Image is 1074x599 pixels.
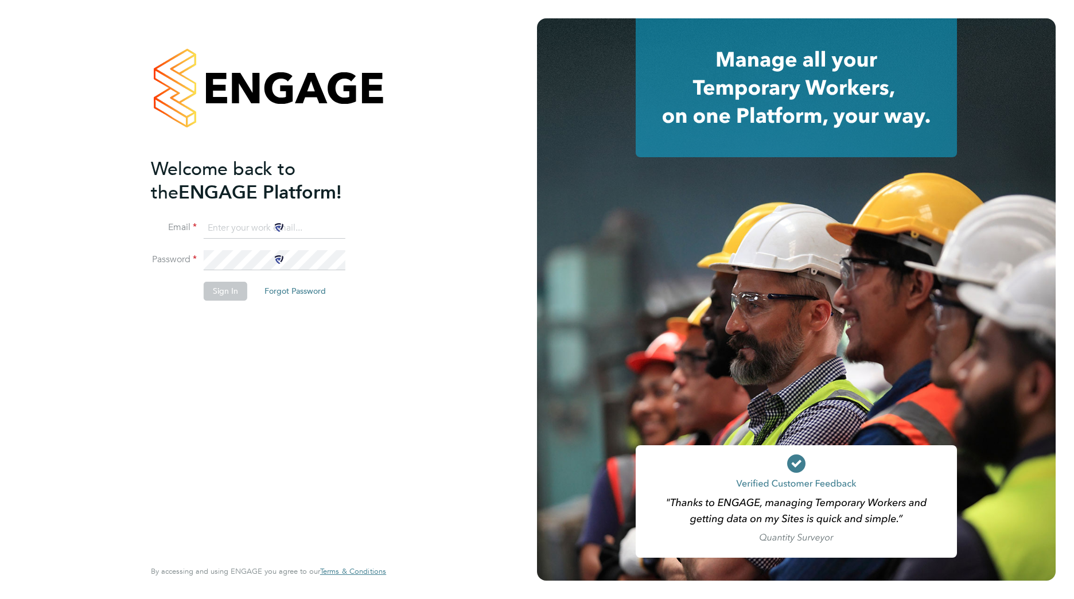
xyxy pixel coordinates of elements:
button: Forgot Password [255,282,335,300]
label: Email [151,221,197,234]
span: Terms & Conditions [320,566,386,576]
input: Enter your work email... [204,218,345,239]
span: By accessing and using ENGAGE you agree to our [151,566,386,576]
a: Terms & Conditions [320,567,386,576]
span: Welcome back to the [151,158,295,204]
h2: ENGAGE Platform! [151,157,375,204]
label: Password [151,254,197,266]
button: Sign In [204,282,247,300]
